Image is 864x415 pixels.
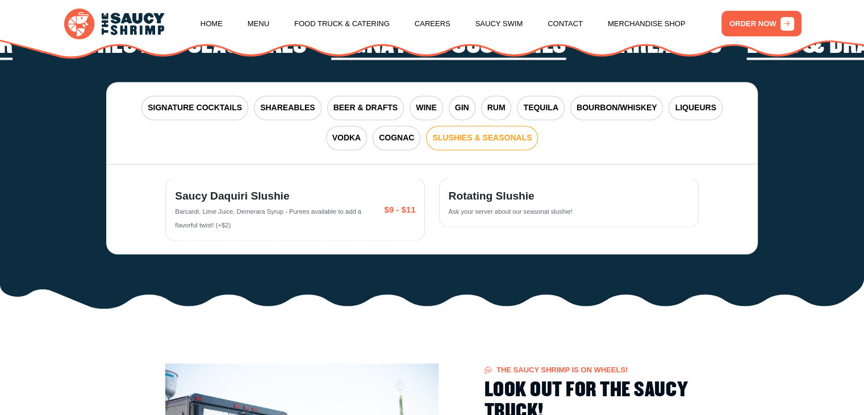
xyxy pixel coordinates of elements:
button: SIGNATURE COCKTAILS [141,96,248,120]
a: Menu [248,2,269,45]
span: Ask your server about our seasonal slushie! [448,208,572,214]
h2: Signature Cocktails [331,31,566,60]
span: Barcardi, Lime Juice, Demerara Syrup - Purees available to add a flavorful twist! (+$2) [175,208,361,228]
button: SLUSHIES & SEASONALS [426,126,538,150]
button: BEER & DRAFTS [327,96,404,120]
h2: Shareables [591,31,721,60]
a: Merchandise Shop [608,2,686,45]
button: TEQUILA [517,96,564,120]
button: LIQUEURS [669,96,722,120]
span: RUM [487,102,506,114]
button: GIN [449,96,475,120]
span: TEQUILA [523,102,558,114]
span: BOURBON/WHISKEY [577,102,657,114]
button: SHAREABLES [254,96,321,120]
button: BOURBON/WHISKEY [570,96,663,120]
span: COGNAC [379,132,414,144]
span: Saucy Daquiri Slushie [175,188,375,204]
a: Careers [415,2,450,45]
a: Home [201,2,223,45]
button: WINE [410,96,443,120]
a: Food Truck & Catering [294,2,390,45]
a: Saucy Swim [475,2,523,45]
span: VODKA [332,132,361,144]
span: LIQUEURS [675,102,716,114]
span: GIN [455,102,469,114]
span: SIGNATURE COCKTAILS [148,102,242,114]
img: logo [64,9,164,39]
button: COGNAC [373,126,420,150]
button: RUM [481,96,512,120]
button: VODKA [326,126,368,150]
span: WINE [416,102,437,114]
span: SLUSHIES & SEASONALS [432,132,532,144]
span: Rotating Slushie [448,188,572,204]
span: BEER & DRAFTS [333,102,398,114]
a: Contact [548,2,583,45]
h2: Slushies and Seasonals [37,31,306,60]
a: ORDER NOW [721,11,802,36]
span: $9 - $11 [384,203,415,216]
span: SHAREABLES [260,102,315,114]
span: The Saucy Shrimp is on wheels! [485,366,628,373]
